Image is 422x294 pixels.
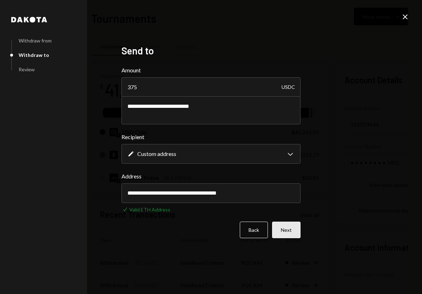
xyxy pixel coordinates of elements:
div: Valid ETH Address [129,206,170,213]
div: Withdraw from [19,38,52,44]
button: Back [240,222,268,238]
label: Amount [121,66,301,74]
div: USDC [282,77,295,97]
button: Next [272,222,301,238]
label: Address [121,172,301,181]
div: Review [19,66,35,72]
h2: Send to [121,44,301,58]
button: Recipient [121,144,301,164]
div: Withdraw to [19,52,49,58]
label: Recipient [121,133,301,141]
input: Enter amount [121,77,301,97]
